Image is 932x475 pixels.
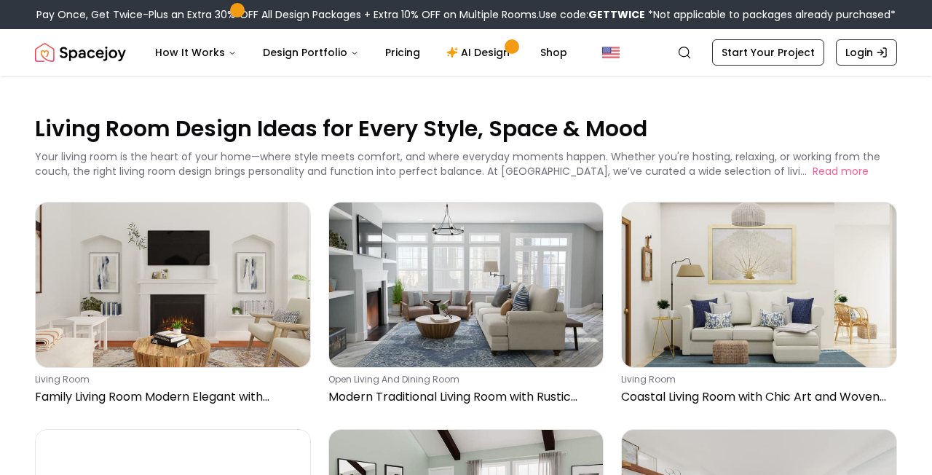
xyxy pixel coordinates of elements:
[328,202,604,412] a: Modern Traditional Living Room with Rustic Accentsopen living and dining roomModern Traditional L...
[35,38,126,67] a: Spacejoy
[143,38,248,67] button: How It Works
[143,38,579,67] nav: Main
[621,202,897,412] a: Coastal Living Room with Chic Art and Woven Accentsliving roomCoastal Living Room with Chic Art a...
[588,7,645,22] b: GETTWICE
[35,114,897,144] p: Living Room Design Ideas for Every Style, Space & Mood
[251,38,371,67] button: Design Portfolio
[35,38,126,67] img: Spacejoy Logo
[328,374,599,385] p: open living and dining room
[435,38,526,67] a: AI Design
[36,7,896,22] div: Pay Once, Get Twice-Plus an Extra 30% OFF All Design Packages + Extra 10% OFF on Multiple Rooms.
[35,149,880,178] p: Your living room is the heart of your home—where style meets comfort, and where everyday moments ...
[35,388,305,406] p: Family Living Room Modern Elegant with Electric Fireplace
[602,44,620,61] img: United States
[621,374,891,385] p: living room
[35,29,897,76] nav: Global
[539,7,645,22] span: Use code:
[529,38,579,67] a: Shop
[622,203,896,367] img: Coastal Living Room with Chic Art and Woven Accents
[645,7,896,22] span: *Not applicable to packages already purchased*
[836,39,897,66] a: Login
[813,164,869,178] button: Read more
[712,39,824,66] a: Start Your Project
[36,203,310,367] img: Family Living Room Modern Elegant with Electric Fireplace
[374,38,432,67] a: Pricing
[35,374,305,385] p: living room
[329,203,604,367] img: Modern Traditional Living Room with Rustic Accents
[328,388,599,406] p: Modern Traditional Living Room with Rustic Accents
[35,202,311,412] a: Family Living Room Modern Elegant with Electric Fireplaceliving roomFamily Living Room Modern Ele...
[621,388,891,406] p: Coastal Living Room with Chic Art and Woven Accents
